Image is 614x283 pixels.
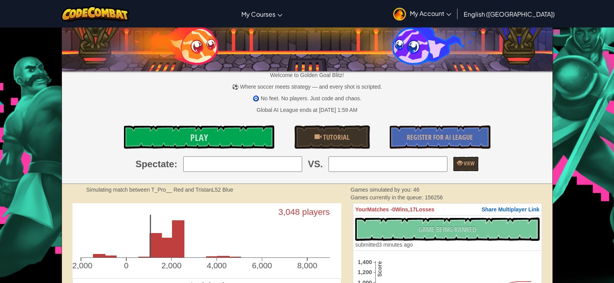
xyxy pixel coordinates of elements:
[377,261,383,277] text: Score
[355,241,413,249] div: 3 minutes ago
[389,2,455,26] a: My Account
[410,9,451,17] span: My Account
[297,261,317,270] text: 8,000
[162,261,182,270] text: 2,000
[190,131,208,144] span: Play
[322,132,349,142] span: Tutorial
[69,261,92,270] text: -2,000
[367,206,392,213] span: Matches -
[237,3,286,24] a: My Courses
[463,160,475,167] span: View
[61,6,129,22] img: CodeCombat logo
[351,187,413,193] span: Games simulated by you:
[294,125,370,149] a: Tutorial
[62,83,552,91] p: ⚽ Where soccer meets strategy — and every shot is scripted.
[308,158,323,171] span: VS.
[206,261,227,270] text: 4,000
[136,158,174,171] span: Spectate
[393,8,406,21] img: avatar
[256,106,357,114] div: Global AI League ends at [DATE] 1:59 AM
[395,206,409,213] span: Wins,
[482,206,539,213] span: Share Multiplayer Link
[407,132,473,142] span: Register for AI League
[358,259,372,265] text: 1,400
[86,187,234,193] strong: Simulating match between T_Pro__ Red and TristanL52 Blue
[353,203,542,215] th: 0 17
[174,158,177,171] span: :
[413,187,420,193] span: 46
[355,206,367,213] span: Your
[416,206,434,213] span: Losses
[62,94,552,102] p: 🧿 No feet. No players. Just code and chaos.
[355,242,379,248] span: submitted
[62,71,552,79] p: Welcome to Golden Goal Blitz!
[351,194,425,201] span: Games currently in the queue:
[252,261,272,270] text: 6,000
[358,269,372,275] text: 1,200
[278,207,330,217] text: 3,048 players
[460,3,559,24] a: English ([GEOGRAPHIC_DATA])
[464,10,555,18] span: English ([GEOGRAPHIC_DATA])
[425,194,443,201] span: 156256
[241,10,275,18] span: My Courses
[390,125,490,149] a: Register for AI League
[124,261,129,270] text: 0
